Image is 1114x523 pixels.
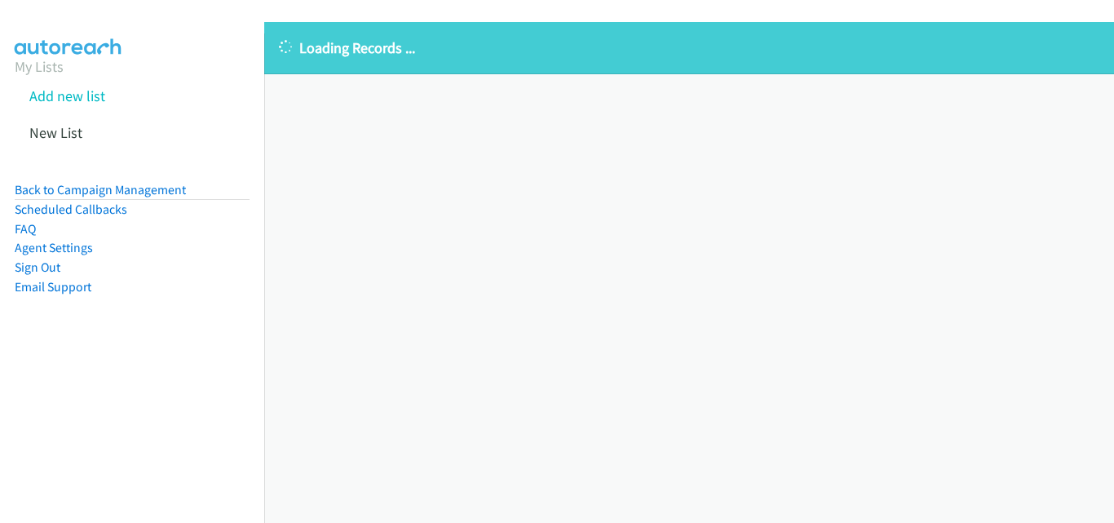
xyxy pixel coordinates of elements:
[15,182,186,197] a: Back to Campaign Management
[279,37,1099,59] p: Loading Records ...
[15,202,127,217] a: Scheduled Callbacks
[15,221,36,237] a: FAQ
[15,279,91,295] a: Email Support
[15,57,64,76] a: My Lists
[15,240,93,255] a: Agent Settings
[29,86,105,105] a: Add new list
[15,259,60,275] a: Sign Out
[29,123,82,142] a: New List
